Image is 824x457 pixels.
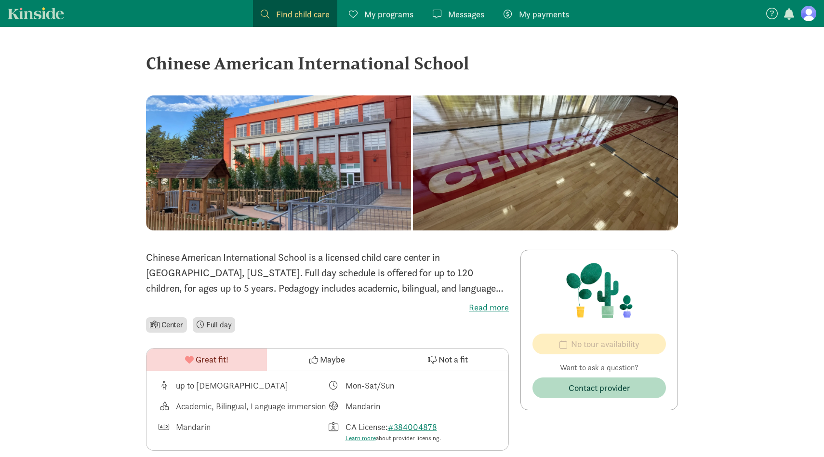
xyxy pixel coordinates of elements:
[158,400,328,413] div: This provider's education philosophy
[196,353,228,366] span: Great fit!
[158,420,328,443] div: Languages spoken
[346,379,394,392] div: Mon-Sat/Sun
[439,353,468,366] span: Not a fit
[569,381,630,394] span: Contact provider
[388,421,437,432] a: #384004878
[328,420,497,443] div: License number
[346,434,376,442] a: Learn more
[158,379,328,392] div: Age range for children that this provider cares for
[346,420,441,443] div: CA License:
[276,8,330,21] span: Find child care
[571,337,639,350] span: No tour availability
[448,8,484,21] span: Messages
[328,400,497,413] div: Languages taught
[388,349,508,371] button: Not a fit
[532,377,666,398] button: Contact provider
[146,317,187,333] li: Center
[146,50,678,76] div: Chinese American International School
[8,7,64,19] a: Kinside
[364,8,413,21] span: My programs
[193,317,236,333] li: Full day
[346,433,441,443] div: about provider licensing.
[176,400,326,413] div: Academic, Bilingual, Language immersion
[346,400,380,413] div: Mandarin
[176,420,211,443] div: Mandarin
[146,250,509,296] p: Chinese American International School is a licensed child care center in [GEOGRAPHIC_DATA], [US_S...
[176,379,288,392] div: up to [DEMOGRAPHIC_DATA]
[328,379,497,392] div: Class schedule
[320,353,345,366] span: Maybe
[146,302,509,313] label: Read more
[532,362,666,374] p: Want to ask a question?
[267,349,387,371] button: Maybe
[146,349,267,371] button: Great fit!
[532,334,666,354] button: No tour availability
[519,8,569,21] span: My payments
